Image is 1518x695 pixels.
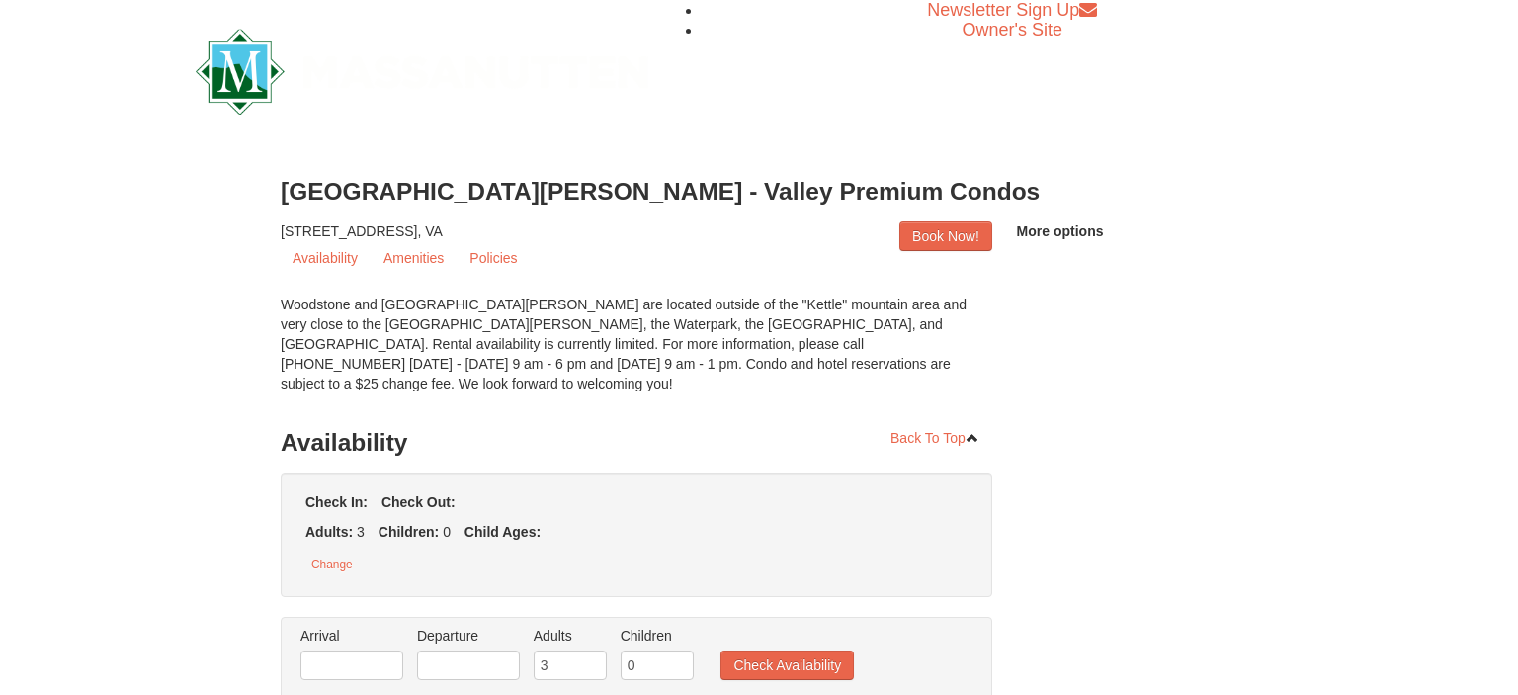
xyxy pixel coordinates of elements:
[196,45,648,92] a: Massanutten Resort
[300,626,403,646] label: Arrival
[720,651,854,680] button: Check Availability
[381,494,456,510] strong: Check Out:
[281,295,992,413] div: Woodstone and [GEOGRAPHIC_DATA][PERSON_NAME] are located outside of the "Kettle" mountain area an...
[357,524,365,540] span: 3
[1017,223,1104,239] span: More options
[305,494,368,510] strong: Check In:
[305,524,353,540] strong: Adults:
[281,423,992,463] h3: Availability
[534,626,607,646] label: Adults
[300,552,364,577] button: Change
[281,243,370,273] a: Availability
[372,243,456,273] a: Amenities
[464,524,541,540] strong: Child Ages:
[196,29,648,115] img: Massanutten Resort Logo
[281,172,1237,212] h3: [GEOGRAPHIC_DATA][PERSON_NAME] - Valley Premium Condos
[417,626,520,646] label: Departure
[899,221,992,251] a: Book Now!
[443,524,451,540] span: 0
[458,243,529,273] a: Policies
[878,423,992,453] a: Back To Top
[963,20,1062,40] a: Owner's Site
[621,626,694,646] label: Children
[379,524,439,540] strong: Children:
